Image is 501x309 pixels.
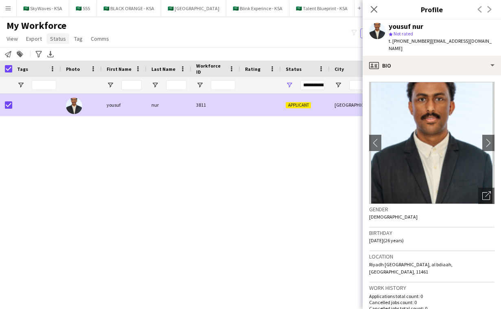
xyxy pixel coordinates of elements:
[34,49,44,59] app-action-btn: Advanced filters
[47,33,69,44] a: Status
[50,35,66,42] span: Status
[166,80,186,90] input: Last Name Filter Input
[107,66,131,72] span: First Name
[478,188,494,204] div: Open photos pop-in
[286,102,311,108] span: Applicant
[245,66,260,72] span: Rating
[74,35,83,42] span: Tag
[389,38,492,51] span: | [EMAIL_ADDRESS][DOMAIN_NAME]
[211,80,235,90] input: Workforce ID Filter Input
[349,80,374,90] input: City Filter Input
[26,35,42,42] span: Export
[196,81,203,89] button: Open Filter Menu
[7,35,18,42] span: View
[151,81,159,89] button: Open Filter Menu
[369,261,453,275] span: Riyadh [GEOGRAPHIC_DATA], al bdiaah, [GEOGRAPHIC_DATA], 11461
[3,33,21,44] a: View
[286,81,293,89] button: Open Filter Menu
[389,23,423,30] div: yousuf nur
[71,33,86,44] a: Tag
[191,94,240,116] div: 3811
[286,66,302,72] span: Status
[363,56,501,75] div: Bio
[161,0,226,16] button: 🇸🇦 [GEOGRAPHIC_DATA]
[32,80,56,90] input: Tags Filter Input
[363,4,501,15] h3: Profile
[23,33,45,44] a: Export
[97,0,161,16] button: 🇸🇦 BLACK ORANGE - KSA
[147,94,191,116] div: nur
[369,284,494,291] h3: Work history
[91,35,109,42] span: Comms
[88,33,112,44] a: Comms
[369,293,494,299] p: Applications total count: 0
[151,66,175,72] span: Last Name
[3,49,13,59] app-action-btn: Notify workforce
[7,20,66,32] span: My Workforce
[335,66,344,72] span: City
[335,81,342,89] button: Open Filter Menu
[102,94,147,116] div: yousuf
[369,237,404,243] span: [DATE] (26 years)
[360,28,401,38] button: Everyone3,699
[46,49,55,59] app-action-btn: Export XLSX
[66,98,82,114] img: yousuf nur
[394,31,413,37] span: Not rated
[369,82,494,204] img: Crew avatar or photo
[289,0,354,16] button: 🇸🇦 Talent Blueprint - KSA
[369,253,494,260] h3: Location
[17,66,28,72] span: Tags
[17,81,24,89] button: Open Filter Menu
[69,0,97,16] button: 🇸🇦 555
[369,229,494,237] h3: Birthday
[226,0,289,16] button: 🇸🇦 Blink Experince - KSA
[389,38,431,44] span: t. [PHONE_NUMBER]
[15,49,25,59] app-action-btn: Add to tag
[369,299,494,305] p: Cancelled jobs count: 0
[17,0,69,16] button: 🇸🇦 SkyWaves - KSA
[369,214,418,220] span: [DEMOGRAPHIC_DATA]
[196,63,225,75] span: Workforce ID
[369,206,494,213] h3: Gender
[107,81,114,89] button: Open Filter Menu
[330,94,378,116] div: [GEOGRAPHIC_DATA]
[121,80,142,90] input: First Name Filter Input
[66,66,80,72] span: Photo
